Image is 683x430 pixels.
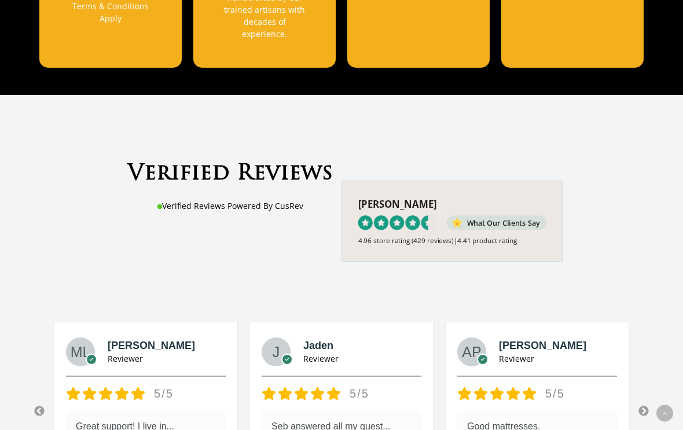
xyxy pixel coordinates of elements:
div: [PERSON_NAME] [108,339,195,353]
div: Jaden [303,339,339,353]
span: f [179,163,191,185]
div: Reviewer [499,353,586,365]
span: s [322,163,333,185]
span: w [301,163,322,185]
span: V [128,163,144,185]
div: Rated 5 out of 5 [457,387,537,401]
div: 5/5 [350,388,369,399]
img: Michael L. [66,337,95,366]
span: i [171,163,179,185]
div: Verified Reviews Powered By CusRev [119,199,341,214]
div: Rated 5 out of 5 [66,387,145,401]
img: Jaden [262,337,291,366]
div: 5/5 [545,388,565,399]
div: [PERSON_NAME] [499,339,586,353]
div: Reviewer [108,353,195,365]
button: Previous [34,406,45,417]
span: v [266,163,280,185]
div: 5/5 [154,388,174,399]
button: Next [638,406,649,417]
span: e [200,163,212,185]
span: e [144,163,156,185]
span: d [212,163,230,185]
span: r [156,163,171,185]
h1: Verified Reviews [128,163,333,185]
span: e [254,163,266,185]
a: Back to top [656,405,673,422]
img: Amina Park [457,337,486,366]
span: i [280,163,289,185]
span: i [191,163,200,185]
div: Rated 5 out of 5 [262,387,341,401]
span: e [289,163,301,185]
span: R [237,163,254,185]
div: Reviewer [303,353,339,365]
